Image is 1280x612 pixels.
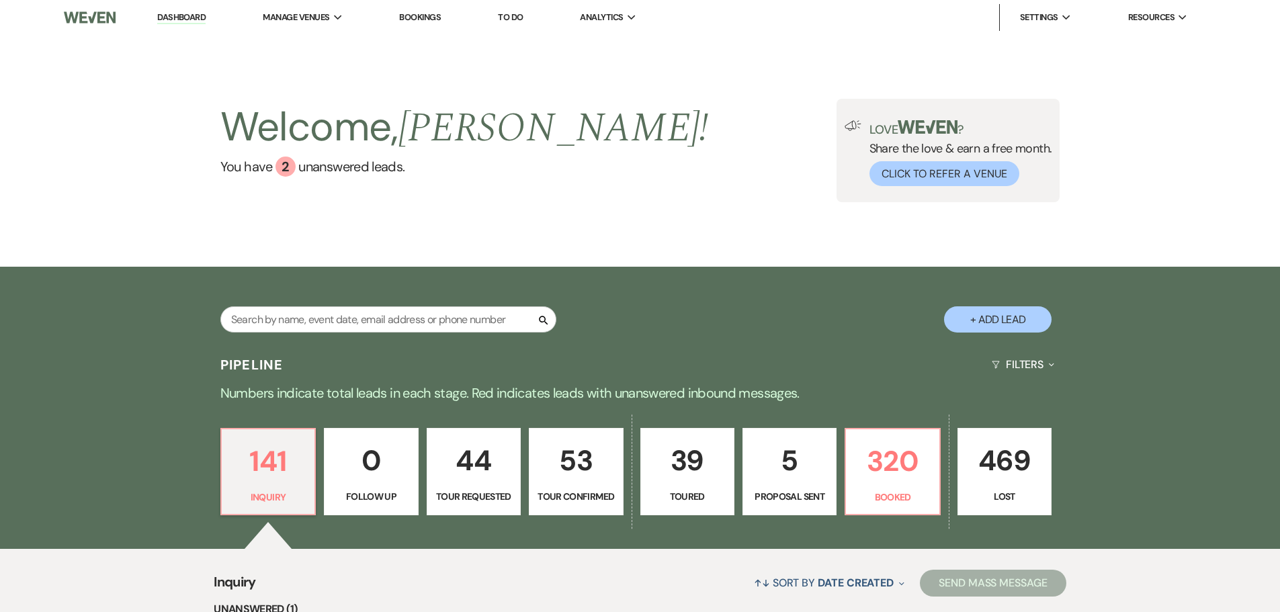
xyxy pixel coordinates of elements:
[854,439,931,484] p: 320
[64,3,115,32] img: Weven Logo
[649,438,726,483] p: 39
[529,428,623,515] a: 53Tour Confirmed
[845,428,940,515] a: 320Booked
[854,490,931,505] p: Booked
[435,438,512,483] p: 44
[986,347,1060,382] button: Filters
[966,489,1043,504] p: Lost
[818,576,894,590] span: Date Created
[398,97,709,159] span: [PERSON_NAME] !
[920,570,1066,597] button: Send Mass Message
[898,120,957,134] img: weven-logo-green.svg
[751,438,828,483] p: 5
[640,428,734,515] a: 39Toured
[230,490,306,505] p: Inquiry
[649,489,726,504] p: Toured
[957,428,1052,515] a: 469Lost
[869,120,1052,136] p: Love ?
[214,572,256,601] span: Inquiry
[263,11,329,24] span: Manage Venues
[498,11,523,23] a: To Do
[324,428,418,515] a: 0Follow Up
[399,11,441,23] a: Bookings
[435,489,512,504] p: Tour Requested
[220,355,284,374] h3: Pipeline
[869,161,1019,186] button: Click to Refer a Venue
[742,428,837,515] a: 5Proposal Sent
[944,306,1052,333] button: + Add Lead
[966,438,1043,483] p: 469
[220,157,709,177] a: You have 2 unanswered leads.
[157,11,206,24] a: Dashboard
[333,489,409,504] p: Follow Up
[754,576,770,590] span: ↑↓
[220,428,316,515] a: 141Inquiry
[275,157,296,177] div: 2
[538,489,614,504] p: Tour Confirmed
[230,439,306,484] p: 141
[749,565,910,601] button: Sort By Date Created
[580,11,623,24] span: Analytics
[1020,11,1058,24] span: Settings
[1128,11,1175,24] span: Resources
[861,120,1052,186] div: Share the love & earn a free month.
[427,428,521,515] a: 44Tour Requested
[845,120,861,131] img: loud-speaker-illustration.svg
[538,438,614,483] p: 53
[220,306,556,333] input: Search by name, event date, email address or phone number
[157,382,1124,404] p: Numbers indicate total leads in each stage. Red indicates leads with unanswered inbound messages.
[333,438,409,483] p: 0
[751,489,828,504] p: Proposal Sent
[220,99,709,157] h2: Welcome,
